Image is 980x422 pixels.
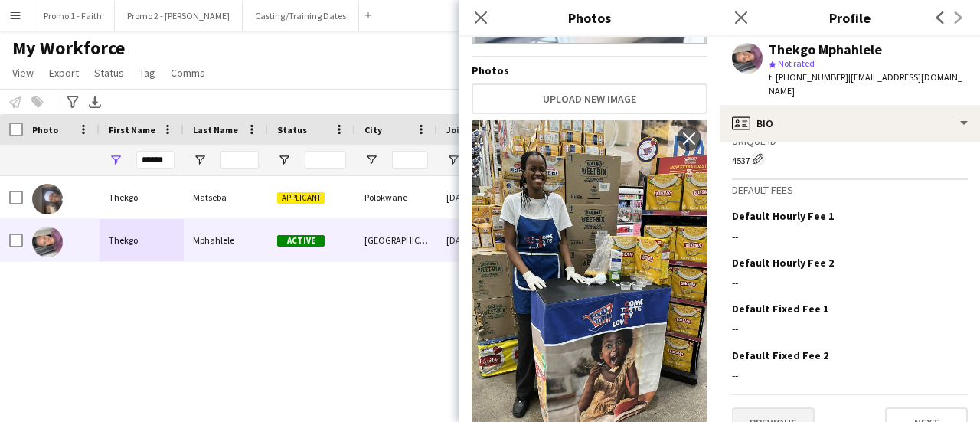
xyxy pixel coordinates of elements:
[109,153,122,167] button: Open Filter Menu
[769,43,882,57] div: Thekgo Mphahlele
[136,151,175,169] input: First Name Filter Input
[32,227,63,257] img: Thekgo Mphahlele
[364,153,378,167] button: Open Filter Menu
[165,63,211,83] a: Comms
[364,124,382,136] span: City
[32,124,58,136] span: Photo
[446,124,476,136] span: Joined
[437,176,517,218] div: [DATE]
[459,8,720,28] h3: Photos
[732,256,834,270] h3: Default Hourly Fee 2
[88,63,130,83] a: Status
[12,66,34,80] span: View
[193,124,238,136] span: Last Name
[133,63,162,83] a: Tag
[64,93,82,111] app-action-btn: Advanced filters
[12,37,125,60] span: My Workforce
[355,176,437,218] div: Polokwane
[732,322,968,335] div: --
[769,71,962,97] span: | [EMAIL_ADDRESS][DOMAIN_NAME]
[100,176,184,218] div: Thekgo
[720,105,980,142] div: Bio
[184,219,268,261] div: Mphahlele
[720,8,980,28] h3: Profile
[305,151,346,169] input: Status Filter Input
[732,151,968,166] div: 4537
[732,276,968,290] div: --
[437,219,517,261] div: [DATE]
[446,153,460,167] button: Open Filter Menu
[732,209,834,223] h3: Default Hourly Fee 1
[732,348,828,362] h3: Default Fixed Fee 2
[220,151,259,169] input: Last Name Filter Input
[171,66,205,80] span: Comms
[769,71,848,83] span: t. [PHONE_NUMBER]
[277,124,307,136] span: Status
[115,1,243,31] button: Promo 2 - [PERSON_NAME]
[778,57,815,69] span: Not rated
[243,1,359,31] button: Casting/Training Dates
[32,184,63,214] img: Thekgo Matseba
[139,66,155,80] span: Tag
[193,153,207,167] button: Open Filter Menu
[732,183,968,197] h3: Default fees
[277,153,291,167] button: Open Filter Menu
[43,63,85,83] a: Export
[732,230,968,244] div: --
[355,219,437,261] div: [GEOGRAPHIC_DATA]
[392,151,428,169] input: City Filter Input
[472,83,707,114] button: Upload new image
[184,176,268,218] div: Matseba
[100,219,184,261] div: Thekgo
[732,302,828,316] h3: Default Fixed Fee 1
[472,64,707,77] h4: Photos
[94,66,124,80] span: Status
[277,192,325,204] span: Applicant
[86,93,104,111] app-action-btn: Export XLSX
[31,1,115,31] button: Promo 1 - Faith
[109,124,155,136] span: First Name
[49,66,79,80] span: Export
[6,63,40,83] a: View
[732,368,968,382] div: --
[277,235,325,247] span: Active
